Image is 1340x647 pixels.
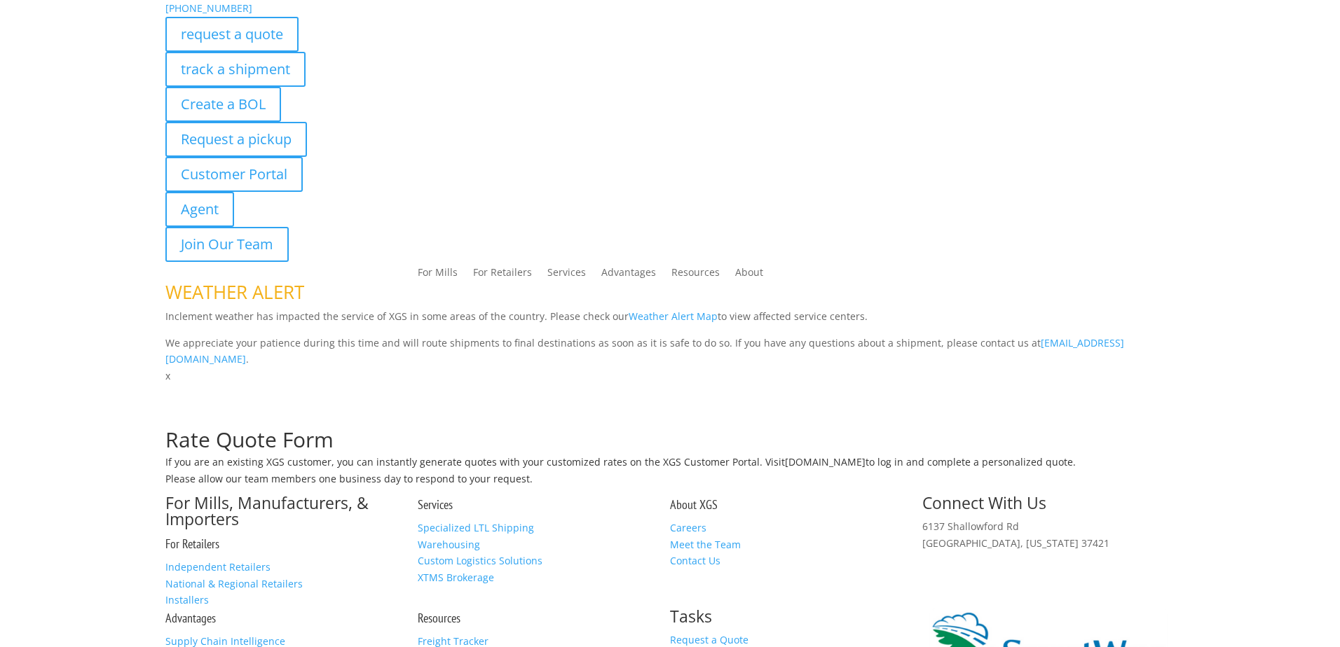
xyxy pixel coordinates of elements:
p: 6137 Shallowford Rd [GEOGRAPHIC_DATA], [US_STATE] 37421 [922,518,1175,552]
a: Create a BOL [165,87,281,122]
p: We appreciate your patience during this time and will route shipments to final destinations as so... [165,335,1175,368]
a: For Mills [418,267,458,283]
h6: Please allow our team members one business day to respond to your request. [165,474,1175,491]
a: Request a Quote [670,633,748,646]
a: National & Regional Retailers [165,577,303,590]
a: Services [418,496,453,513]
a: Join Our Team [165,227,289,262]
h1: Request a Quote [165,384,1175,412]
a: Services [547,267,586,283]
h2: Tasks [670,608,922,632]
a: Specialized LTL Shipping [418,521,534,534]
h1: Rate Quote Form [165,429,1175,457]
a: Resources [671,267,720,283]
a: [PHONE_NUMBER] [165,1,252,15]
p: x [165,368,1175,384]
a: Installers [165,593,209,606]
a: [DOMAIN_NAME] [785,455,866,468]
a: Warehousing [418,538,480,551]
a: Advantages [601,267,656,283]
a: Independent Retailers [165,560,271,573]
p: Inclement weather has impacted the service of XGS in some areas of the country. Please check our ... [165,308,1175,335]
h2: Connect With Us [922,495,1175,518]
a: For Retailers [165,536,219,552]
a: Advantages [165,610,216,626]
a: Custom Logistics Solutions [418,554,542,567]
span: If you are an existing XGS customer, you can instantly generate quotes with your customized rates... [165,455,785,468]
a: XTMS Brokerage [418,571,494,584]
a: request a quote [165,17,299,52]
a: For Retailers [473,267,532,283]
span: to log in and complete a personalized quote. [866,455,1076,468]
a: Resources [418,610,460,626]
p: Complete the form below for a customized quote based on your shipping needs. [165,412,1175,429]
span: WEATHER ALERT [165,279,304,305]
a: Request a pickup [165,122,307,157]
a: track a shipment [165,52,306,87]
a: About XGS [670,496,718,513]
a: Meet the Team [670,538,741,551]
a: About [735,267,763,283]
a: Careers [670,521,706,534]
a: Customer Portal [165,157,303,192]
a: Contact Us [670,554,720,567]
a: For Mills, Manufacturers, & Importers [165,492,369,530]
a: Agent [165,192,234,227]
img: group-6 [922,551,936,564]
a: Weather Alert Map [629,309,718,323]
